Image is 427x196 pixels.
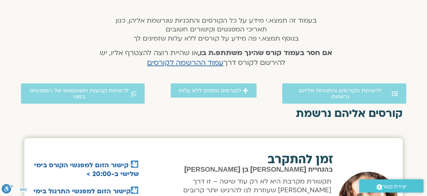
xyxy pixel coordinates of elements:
h5: בעמוד זה תמצא.י מידע על כל הקורסים והתכניות שנרשמת אליהן, כגון תאריכי המפגשים וקישורים חשובים בנו... [91,16,341,43]
span: לקורסים נוספים ללא עלות [179,88,241,94]
a: יצירת קשר [359,179,424,193]
img: 🎦 [131,161,138,168]
span: בהנחיית [PERSON_NAME] בן [PERSON_NAME] [184,166,333,173]
a: לקורסים נוספים ללא עלות [171,83,257,98]
strong: אם חסר בעמוד קורס שהינך משתתפ.ת בו, [198,48,333,58]
span: יצירת קשר [382,182,407,191]
h2: קורסים אליהם נרשמת [24,107,403,120]
span: לרשימת הקורסים והתכניות אליהם נרשמת [290,88,390,100]
a: קישור הזום למפגשי הקורס בימי שלישי ב-20:00 > [34,161,139,178]
a: לרשימת קבוצות הוואטסאפ של המפגשים במנוי [21,83,145,104]
a: לרשימת הקורסים והתכניות אליהם נרשמת [282,83,406,104]
h4: או שהיית רוצה להצטרף אליו, יש להירשם לקורס דרך [91,48,341,68]
img: 🎦 [131,187,138,194]
a: עמוד ההרשמה לקורסים [147,58,223,68]
h2: זמן להתקרב [163,153,334,166]
span: לרשימת קבוצות הוואטסאפ של המפגשים במנוי [29,88,130,100]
